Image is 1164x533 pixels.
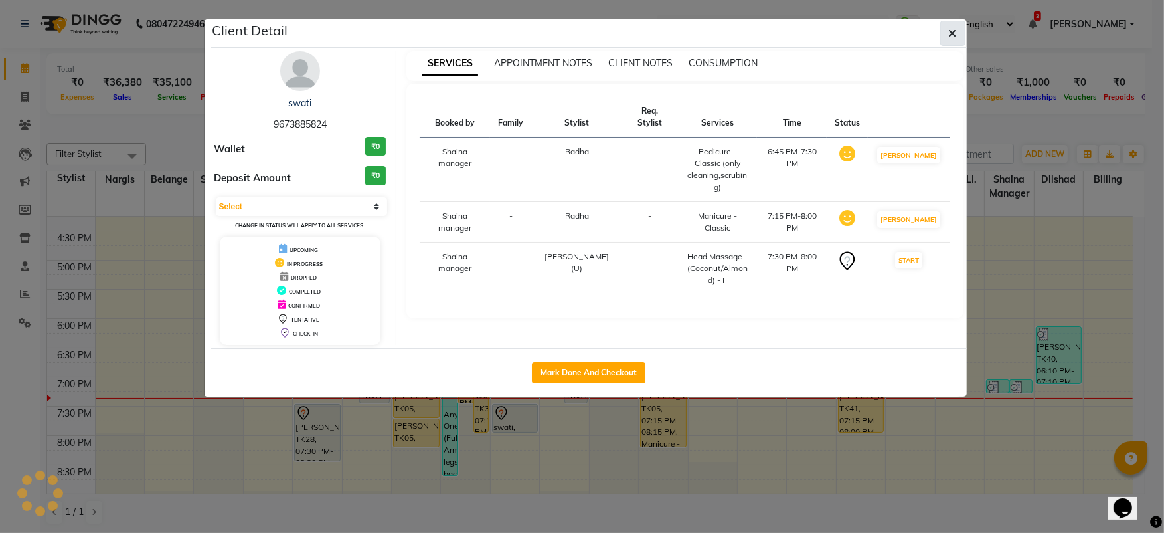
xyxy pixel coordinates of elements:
th: Family [490,97,531,138]
span: Radha [565,146,589,156]
th: Req. Stylist [622,97,677,138]
td: - [490,243,531,295]
span: Wallet [214,142,246,157]
span: CHECK-IN [293,330,318,337]
td: 6:45 PM-7:30 PM [757,138,827,202]
span: Deposit Amount [214,171,291,186]
td: - [490,202,531,243]
div: Manicure - Classic [685,210,749,234]
button: [PERSON_NAME] [877,147,940,163]
td: - [622,202,677,243]
td: Shaina manager [420,202,490,243]
a: swati [288,97,311,109]
span: [PERSON_NAME] (U) [544,251,609,273]
span: SERVICES [422,52,478,76]
td: - [490,138,531,202]
span: IN PROGRESS [287,261,323,267]
span: APPOINTMENT NOTES [494,57,592,69]
span: CLIENT NOTES [608,57,673,69]
span: DROPPED [291,274,317,281]
button: Mark Done And Checkout [532,362,645,383]
th: Status [827,97,868,138]
iframe: chat widget [1108,480,1151,520]
td: - [622,243,677,295]
span: CONSUMPTION [689,57,758,69]
span: COMPLETED [289,288,321,295]
td: 7:30 PM-8:00 PM [757,243,827,295]
small: Change in status will apply to all services. [235,222,365,229]
th: Booked by [420,97,490,138]
h3: ₹0 [365,166,386,185]
h3: ₹0 [365,137,386,156]
div: Head Massage - (Coconut/Almond) - F [685,251,749,286]
h5: Client Detail [212,21,288,41]
span: Radha [565,211,589,221]
th: Services [677,97,757,138]
img: avatar [280,51,320,91]
td: Shaina manager [420,243,490,295]
th: Stylist [531,97,622,138]
button: [PERSON_NAME] [877,211,940,228]
span: CONFIRMED [288,302,320,309]
span: UPCOMING [290,247,318,253]
button: START [895,252,922,268]
td: 7:15 PM-8:00 PM [757,202,827,243]
span: 9673885824 [274,118,327,130]
th: Time [757,97,827,138]
span: TENTATIVE [291,316,319,323]
td: - [622,138,677,202]
div: Pedicure - Classic (only cleaning,scrubing) [685,146,749,193]
td: Shaina manager [420,138,490,202]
